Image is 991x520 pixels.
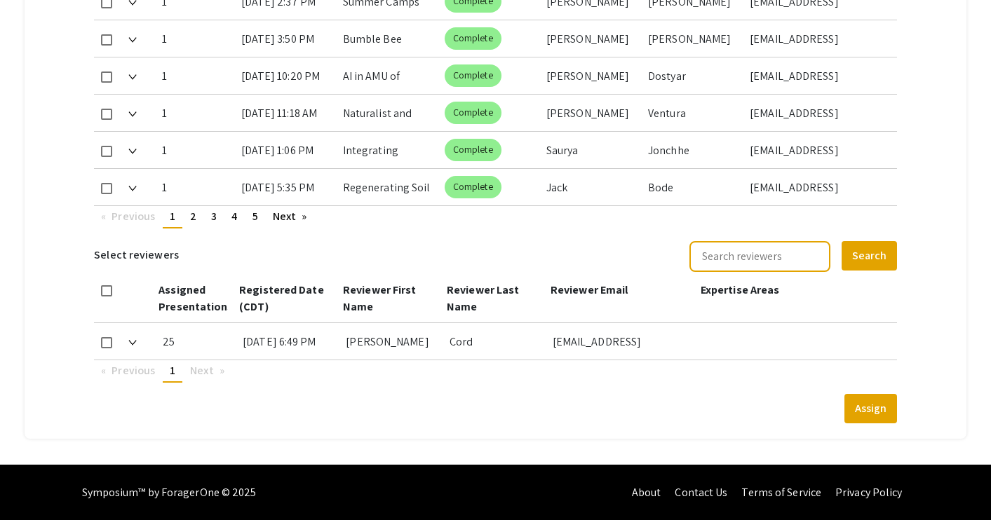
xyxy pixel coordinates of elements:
div: [DATE] 11:18 AM [241,95,332,131]
span: 2 [190,209,196,224]
span: 1 [170,209,175,224]
a: Privacy Policy [835,485,902,500]
img: Expand arrow [128,340,137,345]
div: [DATE] 10:20 PM [241,57,332,94]
a: Next page [266,206,314,227]
img: Expand arrow [128,111,137,117]
div: [DATE] 6:49 PM [243,323,335,360]
ul: Pagination [94,360,897,383]
span: Assigned Presentations [159,282,233,314]
span: Previous [112,209,155,224]
img: Expand arrow [128,37,137,43]
img: Expand arrow [128,149,137,154]
span: 1 [170,363,175,378]
div: Cord [450,323,541,360]
div: Bode [648,169,739,205]
div: [PERSON_NAME] [546,57,637,94]
div: Naturalist and Frontier Farm Coordinator [343,95,433,131]
div: [DATE] 5:35 PM [241,169,332,205]
span: Reviewer First Name [343,282,416,314]
span: 3 [211,209,217,224]
img: Expand arrow [128,74,137,80]
div: 1 [162,57,230,94]
a: Terms of Service [741,485,821,500]
span: Registered Date (CDT) [239,282,324,314]
mat-chip: Complete [445,64,501,87]
div: [PERSON_NAME] [648,20,739,57]
div: [EMAIL_ADDRESS][DOMAIN_NAME] [750,95,886,131]
div: [EMAIL_ADDRESS][DOMAIN_NAME] [750,132,886,168]
div: [DATE] 1:06 PM [241,132,332,168]
div: 1 [162,132,230,168]
ul: Pagination [94,206,897,228]
img: Expand arrow [128,186,137,191]
div: [DATE] 3:50 PM [241,20,332,57]
div: 1 [162,169,230,205]
span: Expertise Areas [701,282,780,297]
div: [EMAIL_ADDRESS][DOMAIN_NAME] [750,57,886,94]
mat-chip: Complete [445,27,501,50]
div: [PERSON_NAME] [546,20,637,57]
div: Integrating Frontend Design and Backend Solutions in Live E-Commerce [343,132,433,168]
span: Next [190,363,213,378]
mat-chip: Complete [445,176,501,198]
div: 25 [163,323,231,360]
div: 1 [162,95,230,131]
span: Reviewer Last Name [447,282,519,314]
div: Ventura [648,95,739,131]
span: 4 [231,209,237,224]
div: Dostyar [648,57,739,94]
a: Contact Us [675,485,727,500]
span: 5 [252,209,258,224]
mat-chip: Complete [445,102,501,124]
mat-chip: Complete [445,139,501,161]
div: [PERSON_NAME] [546,95,637,131]
button: Search [842,241,897,271]
div: Regenerating Soil and Community [343,169,433,205]
div: [PERSON_NAME] [346,323,438,360]
div: [EMAIL_ADDRESS][DOMAIN_NAME] [750,20,886,57]
div: AI in AMU of [MEDICAL_DATA] [343,57,433,94]
div: Saurya [546,132,637,168]
button: Assign [844,394,897,423]
span: Previous [112,363,155,378]
div: 1 [162,20,230,57]
div: Jack [546,169,637,205]
a: About [632,485,661,500]
h6: Select reviewers [94,240,179,271]
div: [EMAIL_ADDRESS][DOMAIN_NAME] [750,169,886,205]
iframe: Chat [11,457,60,509]
input: Search reviewers [689,241,830,272]
div: [EMAIL_ADDRESS][DOMAIN_NAME] [553,323,691,360]
span: Reviewer Email [551,282,628,297]
div: Jonchhe [648,132,739,168]
div: Bumble Bee Abundance in Northeast [US_STATE][GEOGRAPHIC_DATA] [343,20,433,57]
